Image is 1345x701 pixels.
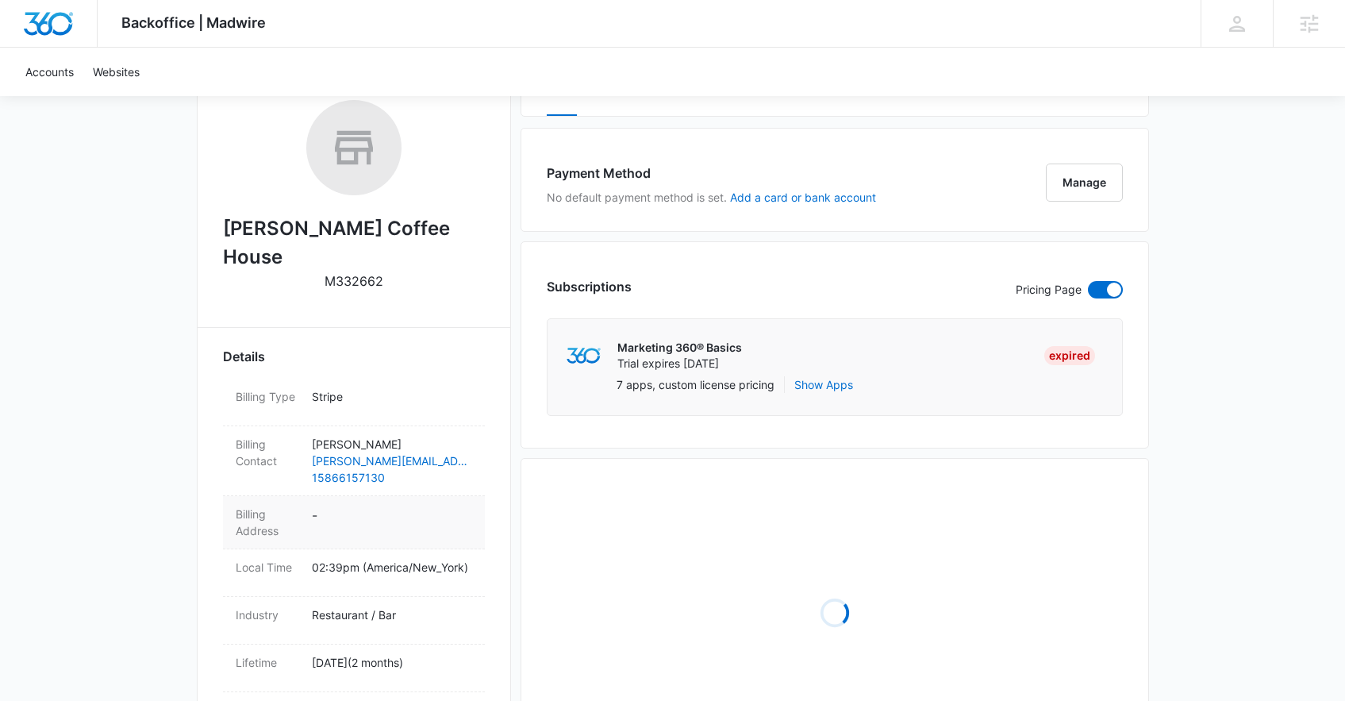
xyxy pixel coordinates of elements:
[223,426,485,496] div: Billing Contact[PERSON_NAME][PERSON_NAME][EMAIL_ADDRESS][DOMAIN_NAME]15866157130
[236,607,299,623] dt: Industry
[16,48,83,96] a: Accounts
[312,388,472,405] p: Stripe
[223,496,485,549] div: Billing Address-
[547,277,632,296] h3: Subscriptions
[223,597,485,645] div: IndustryRestaurant / Bar
[236,654,299,671] dt: Lifetime
[223,214,485,272] h2: [PERSON_NAME] Coffee House
[617,356,742,372] p: Trial expires [DATE]
[121,14,266,31] span: Backoffice | Madwire
[730,192,876,203] button: Add a card or bank account
[312,654,472,671] p: [DATE] ( 2 months )
[312,607,472,623] p: Restaurant / Bar
[794,376,853,393] button: Show Apps
[223,645,485,692] div: Lifetime[DATE](2 months)
[1016,281,1082,299] p: Pricing Page
[223,549,485,597] div: Local Time02:39pm (America/New_York)
[312,506,472,539] dd: -
[312,436,472,453] p: [PERSON_NAME]
[236,436,299,469] dt: Billing Contact
[1044,346,1095,365] div: Expired
[325,272,383,291] p: M332662
[236,388,299,405] dt: Billing Type
[312,559,472,576] p: 02:39pm ( America/New_York )
[236,506,299,539] dt: Billing Address
[312,453,472,469] a: [PERSON_NAME][EMAIL_ADDRESS][DOMAIN_NAME]
[83,48,149,96] a: Websites
[223,347,265,366] span: Details
[617,376,774,393] p: 7 apps, custom license pricing
[223,379,485,426] div: Billing TypeStripe
[547,164,876,183] h3: Payment Method
[312,469,472,486] a: 15866157130
[236,559,299,576] dt: Local Time
[547,189,876,206] p: No default payment method is set.
[567,348,601,364] img: marketing360Logo
[1046,164,1123,202] button: Manage
[617,340,742,356] p: Marketing 360® Basics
